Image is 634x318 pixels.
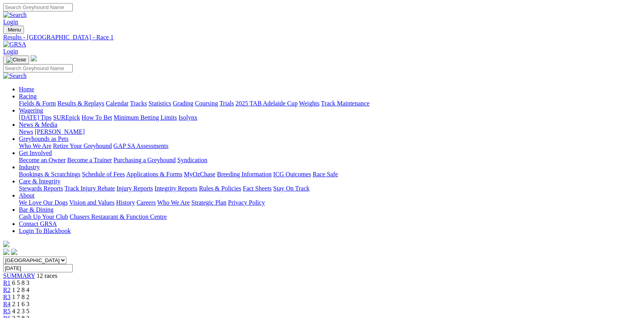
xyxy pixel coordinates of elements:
[106,100,129,107] a: Calendar
[3,41,26,48] img: GRSA
[3,55,29,64] button: Toggle navigation
[67,157,112,163] a: Become a Trainer
[273,171,311,177] a: ICG Outcomes
[177,157,207,163] a: Syndication
[3,26,24,34] button: Toggle navigation
[3,249,9,255] img: facebook.svg
[273,185,309,192] a: Stay On Track
[6,57,26,63] img: Close
[19,192,35,199] a: About
[136,199,156,206] a: Careers
[116,185,153,192] a: Injury Reports
[154,185,197,192] a: Integrity Reports
[3,34,631,41] a: Results - [GEOGRAPHIC_DATA] - Race 1
[178,114,197,121] a: Isolynx
[114,142,169,149] a: GAP SA Assessments
[3,72,27,79] img: Search
[3,294,11,300] a: R3
[3,11,27,18] img: Search
[19,157,66,163] a: Become an Owner
[3,272,35,279] a: SUMMARY
[19,227,71,234] a: Login To Blackbook
[19,164,40,170] a: Industry
[19,128,631,135] div: News & Media
[243,185,272,192] a: Fact Sheets
[69,199,114,206] a: Vision and Values
[195,100,218,107] a: Coursing
[116,199,135,206] a: History
[19,157,631,164] div: Get Involved
[235,100,298,107] a: 2025 TAB Adelaide Cup
[19,213,631,220] div: Bar & Dining
[3,3,73,11] input: Search
[228,199,265,206] a: Privacy Policy
[19,171,631,178] div: Industry
[12,308,29,314] span: 4 2 3 5
[3,287,11,293] a: R2
[3,279,11,286] a: R1
[173,100,193,107] a: Grading
[3,64,73,72] input: Search
[217,171,272,177] a: Breeding Information
[19,199,631,206] div: About
[130,100,147,107] a: Tracks
[19,206,53,213] a: Bar & Dining
[53,142,112,149] a: Retire Your Greyhound
[19,185,63,192] a: Stewards Reports
[19,220,57,227] a: Contact GRSA
[82,114,112,121] a: How To Bet
[299,100,320,107] a: Weights
[3,241,9,247] img: logo-grsa-white.png
[19,199,68,206] a: We Love Our Dogs
[12,287,29,293] span: 1 2 8 4
[12,294,29,300] span: 1 7 8 2
[19,185,631,192] div: Care & Integrity
[19,178,61,185] a: Care & Integrity
[19,213,68,220] a: Cash Up Your Club
[64,185,115,192] a: Track Injury Rebate
[12,279,29,286] span: 6 5 8 3
[12,301,29,307] span: 2 1 6 3
[19,86,34,92] a: Home
[82,171,125,177] a: Schedule of Fees
[19,121,57,128] a: News & Media
[321,100,369,107] a: Track Maintenance
[312,171,338,177] a: Race Safe
[126,171,182,177] a: Applications & Forms
[57,100,104,107] a: Results & Replays
[19,135,68,142] a: Greyhounds as Pets
[149,100,171,107] a: Statistics
[19,128,33,135] a: News
[11,249,17,255] img: twitter.svg
[3,18,18,25] a: Login
[37,272,57,279] span: 12 races
[3,301,11,307] span: R4
[19,150,52,156] a: Get Involved
[8,27,21,33] span: Menu
[19,114,631,121] div: Wagering
[19,142,51,149] a: Who We Are
[191,199,226,206] a: Strategic Plan
[70,213,167,220] a: Chasers Restaurant & Function Centre
[31,55,37,61] img: logo-grsa-white.png
[35,128,85,135] a: [PERSON_NAME]
[157,199,190,206] a: Who We Are
[53,114,80,121] a: SUREpick
[199,185,241,192] a: Rules & Policies
[114,114,177,121] a: Minimum Betting Limits
[19,114,51,121] a: [DATE] Tips
[19,100,56,107] a: Fields & Form
[219,100,234,107] a: Trials
[3,308,11,314] a: R5
[19,171,80,177] a: Bookings & Scratchings
[19,100,631,107] div: Racing
[19,142,631,150] div: Greyhounds as Pets
[3,48,18,55] a: Login
[19,107,43,114] a: Wagering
